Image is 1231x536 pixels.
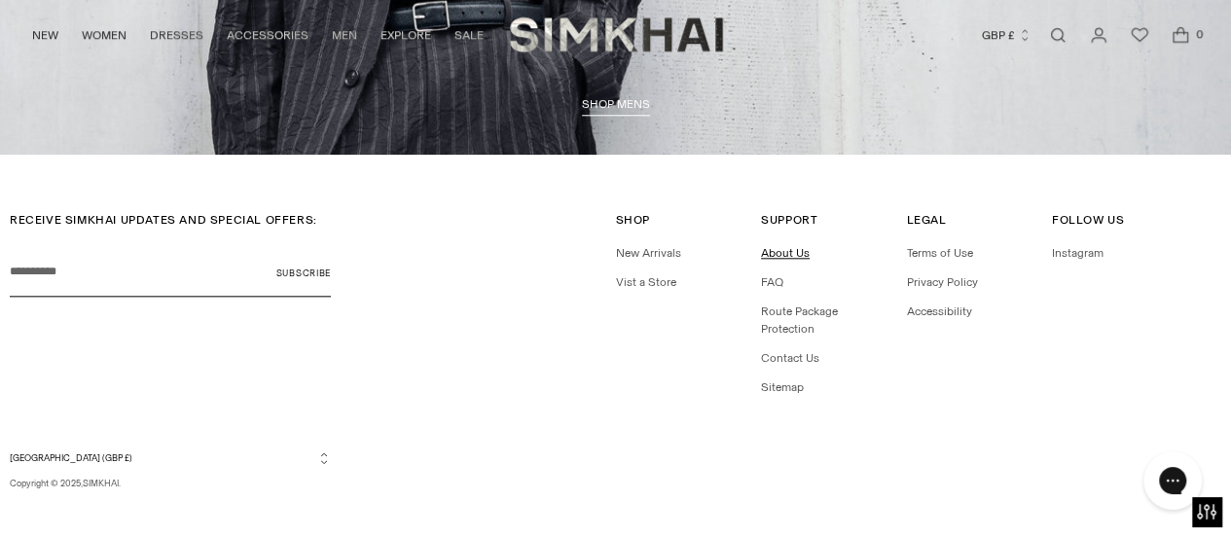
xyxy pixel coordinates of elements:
a: SIMKHAI [509,16,723,54]
a: Contact Us [761,351,819,365]
a: EXPLORE [380,14,431,56]
iframe: Gorgias live chat messenger [1134,445,1212,517]
span: Legal [906,213,946,227]
button: GBP £ [982,14,1032,56]
a: FAQ [761,275,783,289]
span: Follow Us [1052,213,1124,227]
span: Support [761,213,817,227]
span: Shop [616,213,650,227]
a: Privacy Policy [906,275,977,289]
a: DRESSES [150,14,203,56]
p: Copyright © 2025, . [10,477,331,490]
button: [GEOGRAPHIC_DATA] (GBP £) [10,450,331,465]
a: MEN [332,14,357,56]
span: shop mens [582,97,650,111]
a: SIMKHAI [83,478,119,488]
span: RECEIVE SIMKHAI UPDATES AND SPECIAL OFFERS: [10,213,317,227]
a: WOMEN [82,14,127,56]
a: SALE [454,14,484,56]
span: 0 [1190,25,1208,43]
a: Go to the account page [1079,16,1118,54]
a: Accessibility [906,304,971,318]
a: Route Package Protection [761,304,838,336]
a: Terms of Use [906,246,972,260]
a: Open search modal [1038,16,1077,54]
a: shop mens [582,97,650,117]
button: Subscribe [276,248,331,297]
a: Wishlist [1120,16,1159,54]
a: Sitemap [761,380,804,394]
a: Open cart modal [1161,16,1200,54]
a: ACCESSORIES [227,14,308,56]
a: Vist a Store [616,275,676,289]
a: About Us [761,246,810,260]
a: NEW [32,14,58,56]
a: New Arrivals [616,246,681,260]
a: Instagram [1052,246,1104,260]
